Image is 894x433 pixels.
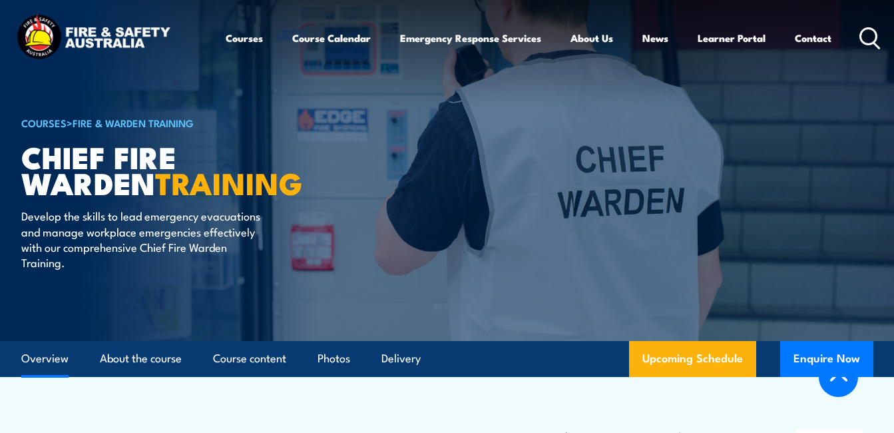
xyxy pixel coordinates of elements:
h1: Chief Fire Warden [21,143,350,195]
a: Delivery [381,341,421,376]
a: Fire & Warden Training [73,115,194,130]
a: Upcoming Schedule [629,341,756,377]
button: Enquire Now [780,341,873,377]
strong: TRAINING [155,159,303,205]
a: Emergency Response Services [400,22,541,54]
a: Overview [21,341,69,376]
a: COURSES [21,115,67,130]
a: News [642,22,668,54]
a: Learner Portal [698,22,766,54]
a: Course content [213,341,286,376]
a: About the course [100,341,182,376]
h6: > [21,115,350,131]
a: Course Calendar [292,22,371,54]
a: Photos [318,341,350,376]
p: Develop the skills to lead emergency evacuations and manage workplace emergencies effectively wit... [21,208,264,270]
a: Contact [795,22,831,54]
a: Courses [226,22,263,54]
a: About Us [570,22,613,54]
